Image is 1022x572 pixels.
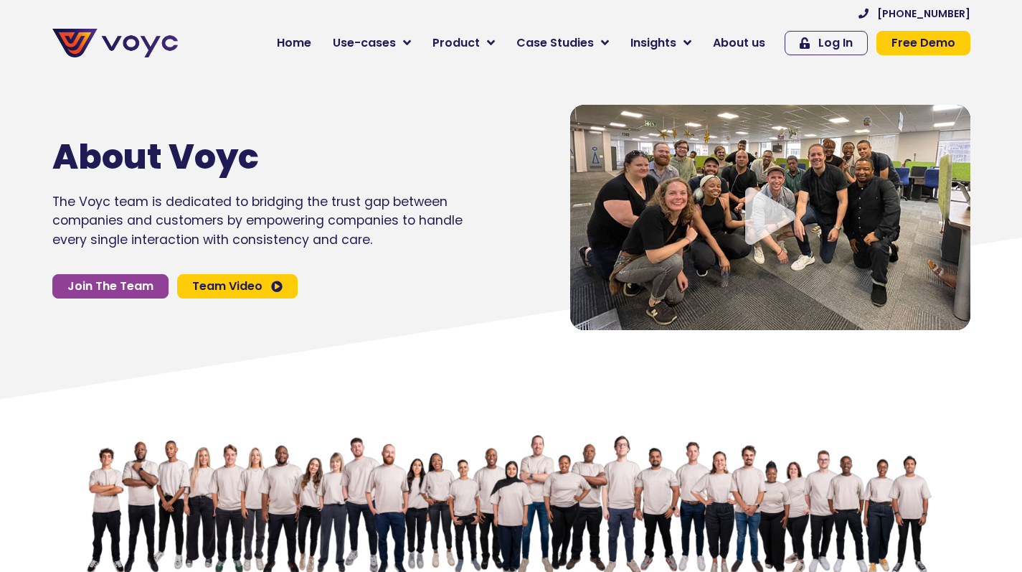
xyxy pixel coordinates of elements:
[620,29,702,57] a: Insights
[891,37,955,49] span: Free Demo
[506,29,620,57] a: Case Studies
[177,274,298,299] a: Team Video
[52,274,169,299] a: Join The Team
[67,281,153,292] span: Join The Team
[876,31,970,55] a: Free Demo
[192,281,262,292] span: Team Video
[877,9,970,19] span: [PHONE_NUMBER]
[52,192,463,249] p: The Voyc team is dedicated to bridging the trust gap between companies and customers by empowerin...
[52,29,178,57] img: voyc-full-logo
[432,34,480,52] span: Product
[818,37,853,49] span: Log In
[266,29,322,57] a: Home
[702,29,776,57] a: About us
[858,9,970,19] a: [PHONE_NUMBER]
[713,34,765,52] span: About us
[630,34,676,52] span: Insights
[52,136,420,178] h1: About Voyc
[333,34,396,52] span: Use-cases
[742,187,799,247] div: Video play button
[516,34,594,52] span: Case Studies
[785,31,868,55] a: Log In
[277,34,311,52] span: Home
[322,29,422,57] a: Use-cases
[422,29,506,57] a: Product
